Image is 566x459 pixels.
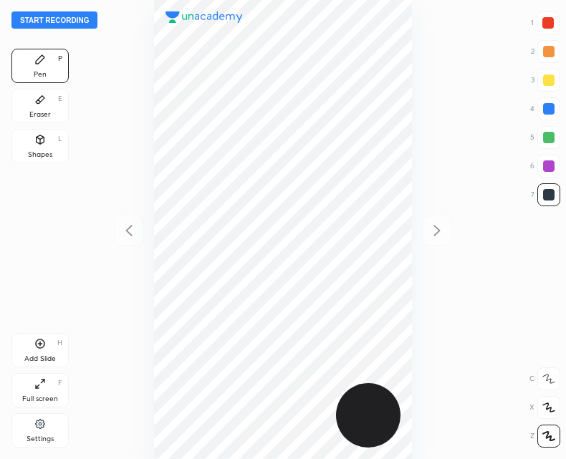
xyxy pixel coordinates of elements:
div: P [58,55,62,62]
div: Full screen [22,395,58,402]
img: logo.38c385cc.svg [166,11,243,23]
div: E [58,95,62,102]
div: Z [530,425,560,448]
div: C [529,367,560,390]
div: 7 [531,183,560,206]
div: H [57,339,62,347]
div: Pen [34,71,47,78]
button: Start recording [11,11,97,29]
div: 4 [530,97,560,120]
div: 6 [530,155,560,178]
div: Add Slide [24,355,56,362]
div: Settings [27,435,54,443]
div: 5 [530,126,560,149]
div: 1 [531,11,560,34]
div: F [58,380,62,387]
div: X [529,396,560,419]
div: Shapes [28,151,52,158]
div: 3 [531,69,560,92]
div: L [58,135,62,142]
div: 2 [531,40,560,63]
div: Eraser [29,111,51,118]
